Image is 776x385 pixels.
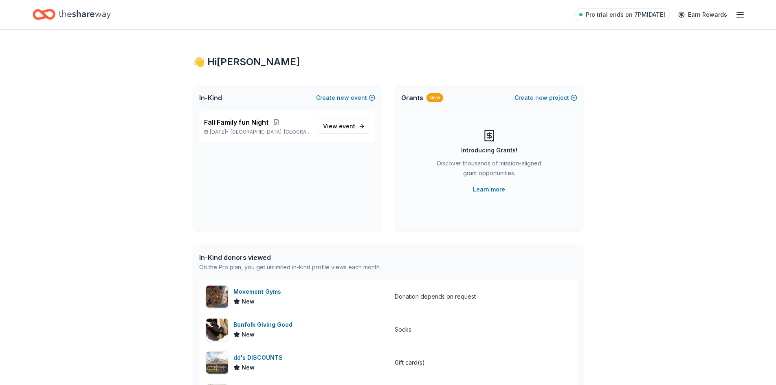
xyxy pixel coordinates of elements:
span: New [242,330,255,339]
a: Home [33,5,111,24]
a: Earn Rewards [673,7,732,22]
div: Donation depends on request [395,292,476,301]
div: New [426,93,443,102]
span: New [242,297,255,306]
span: new [337,93,349,103]
div: dd's DISCOUNTS [233,353,286,363]
span: New [242,363,255,372]
span: In-Kind [199,93,222,103]
div: Gift card(s) [395,358,425,367]
img: Image for dd's DISCOUNTS [206,352,228,374]
div: On the Pro plan, you get unlimited in-kind profile views each month. [199,262,381,272]
a: View event [318,119,370,134]
span: [GEOGRAPHIC_DATA], [GEOGRAPHIC_DATA] [231,129,311,135]
div: Socks [395,325,411,334]
button: Createnewproject [514,93,577,103]
img: Image for Bonfolk Giving Good [206,319,228,341]
span: new [535,93,547,103]
span: Pro trial ends on 7PM[DATE] [586,10,665,20]
div: Movement Gyms [233,287,284,297]
img: Image for Movement Gyms [206,286,228,308]
button: Createnewevent [316,93,375,103]
span: event [339,123,355,130]
span: View [323,121,355,131]
div: Discover thousands of mission-aligned grant opportunities. [434,158,545,181]
p: [DATE] • [204,129,311,135]
span: Grants [401,93,423,103]
div: In-Kind donors viewed [199,253,381,262]
div: Bonfolk Giving Good [233,320,296,330]
div: 👋 Hi [PERSON_NAME] [193,55,584,68]
span: Fall Family fun Night [204,117,268,127]
div: Introducing Grants! [461,145,517,155]
a: Learn more [473,185,505,194]
a: Pro trial ends on 7PM[DATE] [574,8,670,21]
